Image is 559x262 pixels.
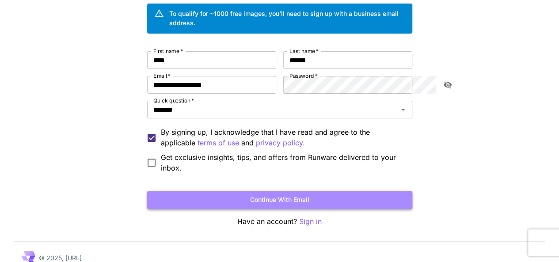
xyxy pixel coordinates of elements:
div: To qualify for ~1000 free images, you’ll need to sign up with a business email address. [169,9,405,27]
label: Quick question [153,97,194,104]
button: Continue with email [147,191,412,209]
button: By signing up, I acknowledge that I have read and agree to the applicable and privacy policy. [198,137,239,148]
label: Last name [289,47,319,55]
label: First name [153,47,183,55]
button: Open [397,103,409,116]
p: privacy policy. [256,137,305,148]
p: Have an account? [147,216,412,227]
p: terms of use [198,137,239,148]
label: Password [289,72,318,80]
button: toggle password visibility [440,77,456,93]
p: By signing up, I acknowledge that I have read and agree to the applicable and [161,127,405,148]
label: Email [153,72,171,80]
button: By signing up, I acknowledge that I have read and agree to the applicable terms of use and [256,137,305,148]
span: Get exclusive insights, tips, and offers from Runware delivered to your inbox. [161,152,405,173]
button: Sign in [299,216,322,227]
